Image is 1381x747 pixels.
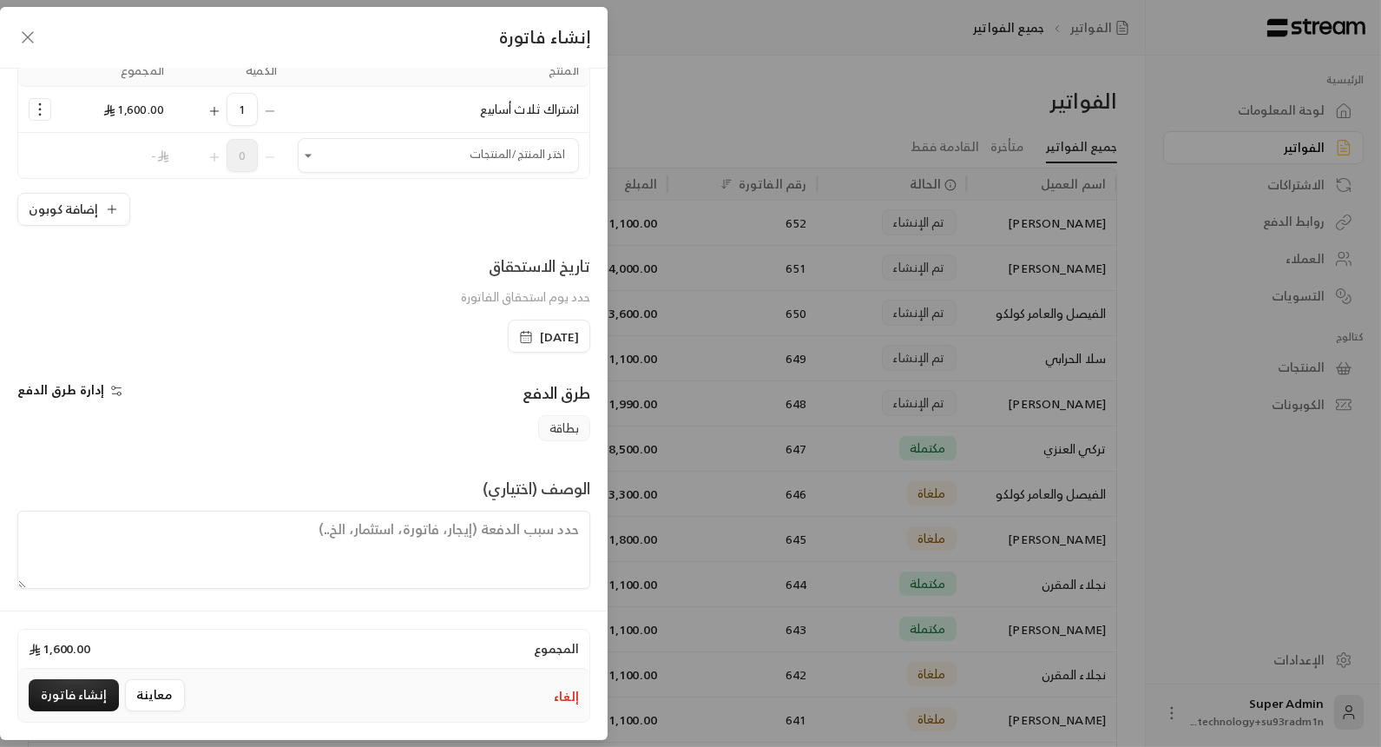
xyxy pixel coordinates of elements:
button: معاينة [125,679,185,711]
span: اشتراك ثلاث أسابيع [480,98,579,120]
th: المجموع [62,55,174,87]
span: [DATE] [540,328,579,346]
span: 1,600.00 [29,640,90,658]
td: - [62,133,174,178]
span: طرق الدفع [523,379,590,407]
div: تاريخ الاستحقاق [461,254,590,278]
table: Selected Products [17,54,590,179]
span: 0 [227,139,258,172]
button: Open [298,145,319,166]
th: الكمية [174,55,287,87]
span: حدد يوم استحقاق الفاتورة [461,286,590,307]
span: بطاقة [538,415,590,441]
button: إنشاء فاتورة [29,679,119,711]
button: إلغاء [554,688,579,705]
span: المجموع [534,640,579,658]
span: 1,600.00 [103,98,164,120]
span: إدارة طرق الدفع [17,379,104,400]
span: إنشاء فاتورة [499,22,590,52]
button: إضافة كوبون [17,193,130,226]
span: الوصف (اختياري) [483,474,590,502]
span: 1 [227,93,258,126]
th: المنتج [287,55,589,87]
